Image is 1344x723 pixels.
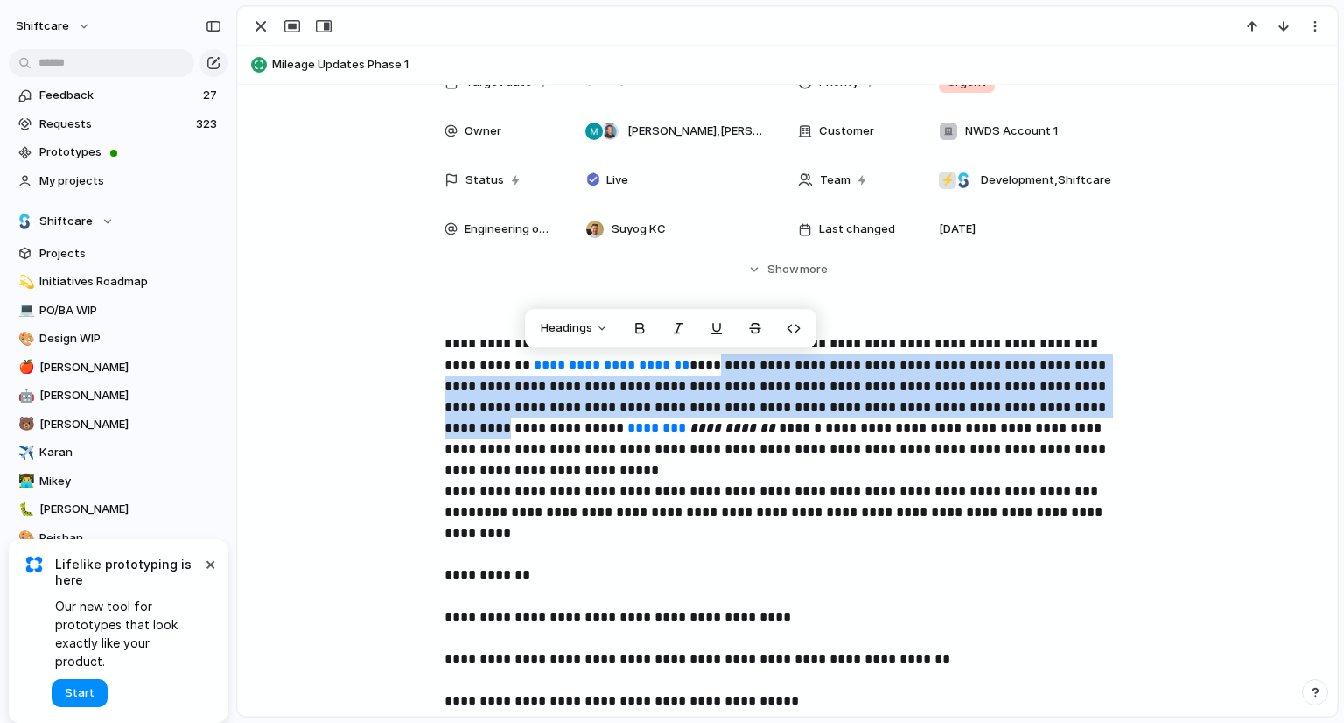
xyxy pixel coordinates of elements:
button: ✈️ [16,444,33,461]
div: 🍎 [18,357,31,377]
span: Development , Shiftcare [981,172,1111,189]
div: 🎨 [18,528,31,548]
span: [PERSON_NAME] [39,387,221,404]
div: 👨‍💻 [18,471,31,491]
span: [PERSON_NAME] [39,501,221,518]
span: Design WIP [39,330,221,347]
span: [PERSON_NAME] [39,416,221,433]
button: 🐛 [16,501,33,518]
a: 🍎[PERSON_NAME] [9,354,227,381]
a: 👨‍💻Mikey [9,468,227,495]
a: 💫Initiatives Roadmap [9,269,227,295]
div: 🤖 [18,386,31,406]
button: 💫 [16,273,33,291]
a: My projects [9,168,227,194]
div: 💫 [18,272,31,292]
a: 🤖[PERSON_NAME] [9,383,227,409]
button: 🍎 [16,359,33,376]
span: shiftcare [16,18,69,35]
a: 🐻[PERSON_NAME] [9,411,227,438]
span: Show [767,261,799,278]
button: 🤖 [16,387,33,404]
div: 💻 [18,300,31,320]
div: ✈️ [18,443,31,463]
span: Team [820,172,850,189]
button: 🎨 [16,330,33,347]
span: Start [65,684,94,702]
span: Suyog KC [612,221,666,238]
a: ✈️Karan [9,439,227,466]
a: 🎨Peishan [9,525,227,551]
span: NWDS Account 1 [965,123,1058,140]
div: 🎨 [18,329,31,349]
div: ⚡ [939,172,956,189]
button: Headings [530,314,619,342]
span: Requests [39,116,191,133]
span: Prototypes [39,144,221,161]
div: 🐛 [18,500,31,520]
div: 🐻 [18,414,31,434]
a: Feedback27 [9,82,227,109]
span: Owner [465,123,501,140]
span: Headings [541,319,592,337]
span: 27 [203,87,220,104]
span: Last changed [819,221,895,238]
span: Our new tool for prototypes that look exactly like your product. [55,597,201,670]
a: Requests323 [9,111,227,137]
span: Engineering owner [465,221,556,238]
span: [PERSON_NAME] [39,359,221,376]
span: Lifelike prototyping is here [55,557,201,588]
span: Shiftcare [39,213,93,230]
span: Customer [819,123,874,140]
span: Mikey [39,473,221,490]
button: shiftcare [8,12,100,40]
button: 👨‍💻 [16,473,33,490]
a: 💻PO/BA WIP [9,298,227,324]
button: Showmore [444,254,1130,285]
button: Dismiss [199,553,220,574]
span: Peishan [39,530,221,547]
span: Projects [39,245,221,263]
a: 🐛[PERSON_NAME] [9,496,227,523]
a: Prototypes [9,139,227,165]
button: 💻 [16,302,33,319]
button: 🎨 [16,530,33,547]
a: Projects [9,241,227,267]
button: Start [52,679,108,707]
span: [DATE] [939,221,976,238]
a: 🎨Design WIP [9,326,227,352]
span: Karan [39,444,221,461]
button: Mileage Updates Phase 1 [246,51,1329,79]
span: Initiatives Roadmap [39,273,221,291]
span: Live [606,172,628,189]
span: Mileage Updates Phase 1 [272,56,1329,74]
span: more [800,261,828,278]
span: [PERSON_NAME] , [PERSON_NAME] [627,123,762,140]
button: Shiftcare [9,208,227,235]
span: Feedback [39,87,198,104]
span: My projects [39,172,221,190]
span: Status [465,172,504,189]
span: PO/BA WIP [39,302,221,319]
button: 🐻 [16,416,33,433]
span: 323 [196,116,220,133]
